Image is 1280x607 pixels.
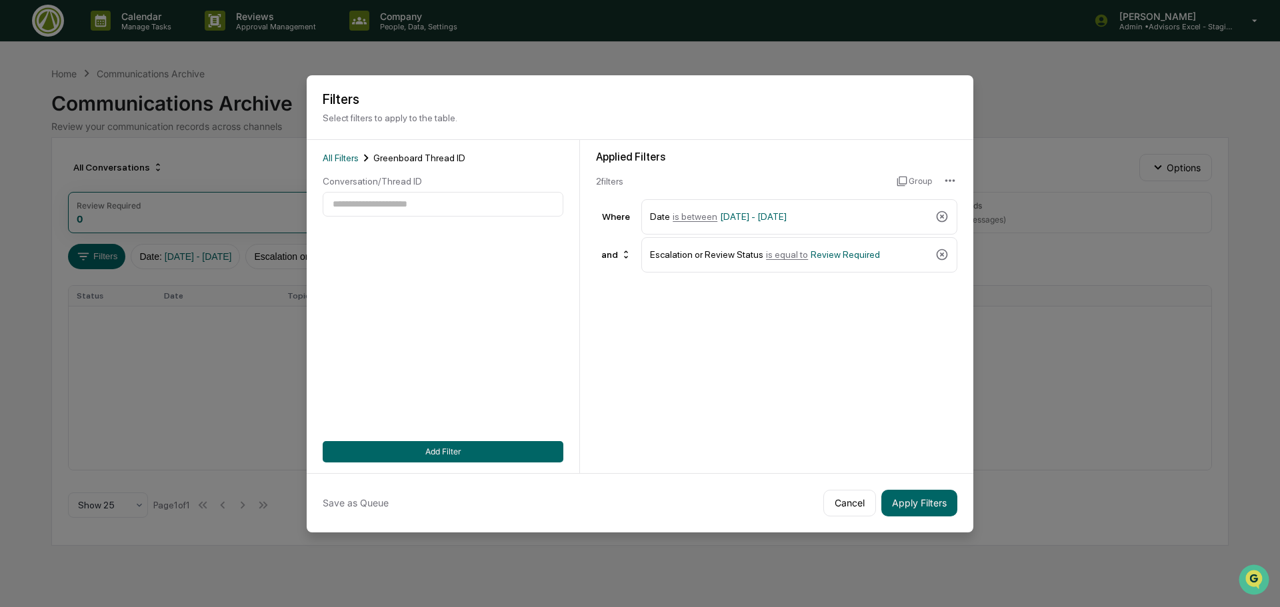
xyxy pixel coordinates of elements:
[94,330,161,340] a: Powered byPylon
[27,218,37,229] img: 1746055101610-c473b297-6a78-478c-a979-82029cc54cd1
[1237,563,1273,599] iframe: Open customer support
[118,217,145,228] span: [DATE]
[91,267,171,291] a: 🗄️Attestations
[133,330,161,340] span: Pylon
[596,176,886,187] div: 2 filter s
[650,243,930,267] div: Escalation or Review Status
[13,205,35,226] img: Jack Rasmussen
[650,205,930,229] div: Date
[13,28,243,49] p: How can we help?
[897,171,932,192] button: Group
[373,153,465,163] span: Greenboard Thread ID
[111,181,115,192] span: •
[13,102,37,126] img: 1746055101610-c473b297-6a78-478c-a979-82029cc54cd1
[596,244,637,265] div: and
[766,249,808,260] span: is equal to
[673,211,717,222] span: is between
[720,211,787,222] span: [DATE] - [DATE]
[110,273,165,286] span: Attestations
[27,298,84,311] span: Data Lookup
[881,490,957,516] button: Apply Filters
[13,169,35,190] img: Jack Rasmussen
[323,113,957,123] p: Select filters to apply to the table.
[13,274,24,285] div: 🖐️
[27,182,37,193] img: 1746055101610-c473b297-6a78-478c-a979-82029cc54cd1
[13,299,24,310] div: 🔎
[13,148,89,159] div: Past conversations
[323,176,563,187] div: Conversation/Thread ID
[60,102,219,115] div: Start new chat
[8,267,91,291] a: 🖐️Preclearance
[596,151,957,163] div: Applied Filters
[323,153,359,163] span: All Filters
[811,249,880,260] span: Review Required
[118,181,145,192] span: [DATE]
[60,115,183,126] div: We're available if you need us!
[28,102,52,126] img: 8933085812038_c878075ebb4cc5468115_72.jpg
[41,181,108,192] span: [PERSON_NAME]
[227,106,243,122] button: Start new chat
[41,217,108,228] span: [PERSON_NAME]
[207,145,243,161] button: See all
[323,490,389,516] button: Save as Queue
[8,293,89,316] a: 🔎Data Lookup
[97,274,107,285] div: 🗄️
[323,91,957,107] h2: Filters
[823,490,876,516] button: Cancel
[596,211,636,222] div: Where
[323,441,563,462] button: Add Filter
[111,217,115,228] span: •
[27,273,86,286] span: Preclearance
